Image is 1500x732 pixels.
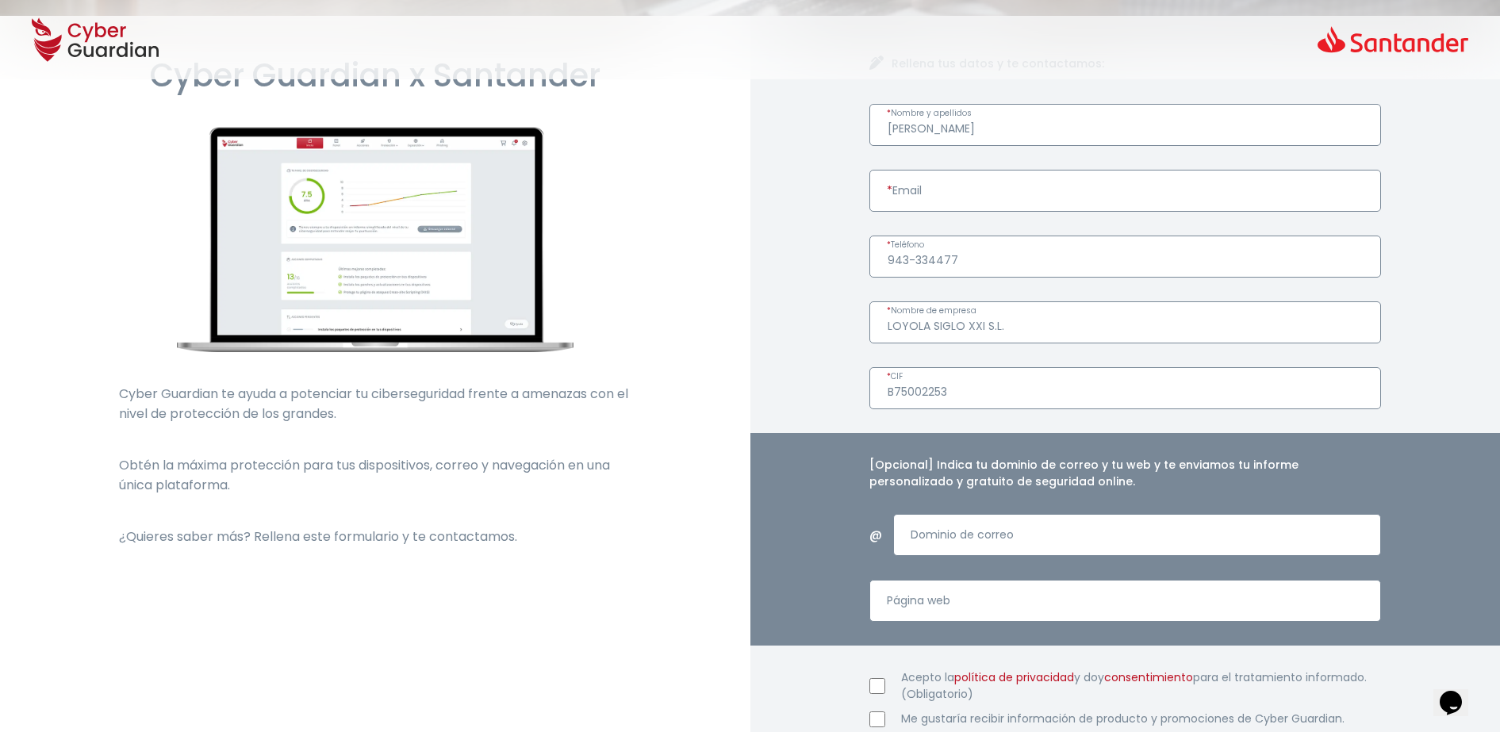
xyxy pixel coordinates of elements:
[869,457,1382,490] h4: [Opcional] Indica tu dominio de correo y tu web y te enviamos tu informe personalizado y gratuito...
[119,56,631,95] h1: Cyber Guardian x Santander
[901,711,1382,727] label: Me gustaría recibir información de producto y promociones de Cyber Guardian.
[1104,669,1193,685] a: consentimiento
[177,127,574,352] img: cyberguardian-home
[893,514,1381,556] input: Introduce un dominio de correo válido.
[869,236,1382,278] input: Introduce un número de teléfono válido.
[869,580,1382,622] input: Introduce una página web válida.
[869,525,881,545] span: @
[954,669,1074,685] a: política de privacidad
[901,669,1382,703] label: Acepto la y doy para el tratamiento informado. (Obligatorio)
[119,384,631,423] p: Cyber Guardian te ayuda a potenciar tu ciberseguridad frente a amenazas con el nivel de protecció...
[119,455,631,495] p: Obtén la máxima protección para tus dispositivos, correo y navegación en una única plataforma.
[1433,669,1484,716] iframe: chat widget
[119,527,631,546] p: ¿Quieres saber más? Rellena este formulario y te contactamos.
